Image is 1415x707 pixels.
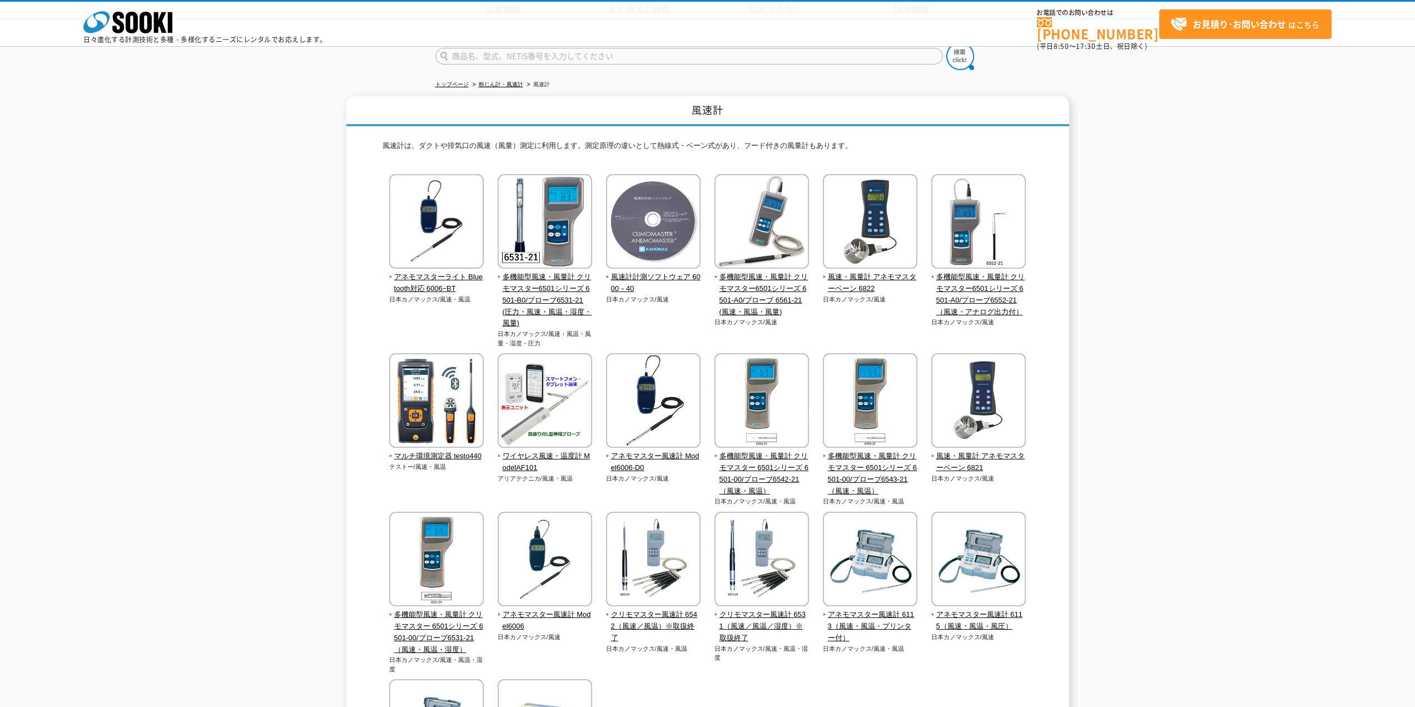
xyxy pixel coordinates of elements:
p: 日本カノマックス/風速 [714,318,810,327]
span: お電話でのお問い合わせは [1037,9,1159,16]
a: クリモマスター風速計 6542（風速／風温）※取扱終了 [606,599,701,644]
span: (平日 ～ 土日、祝日除く) [1037,41,1147,51]
a: [PHONE_NUMBER] [1037,17,1159,40]
p: 日本カノマックス/風速 [498,632,593,642]
span: 17:30 [1076,41,1096,51]
img: 多機能型風速・風量計 クリモマスター6501シリーズ 6501-A0/プローブ6552-21（風速・アナログ出力付） [931,174,1026,271]
p: 日本カノマックス/風速・風温 [823,497,918,506]
span: アネモマスター風速計 Model6006-D0 [606,451,701,474]
a: アネモマスターライト Bluetooth対応 6006ｰBT [389,261,484,294]
a: 多機能型風速・風量計 クリモマスター6501シリーズ 6501-A0/プローブ 6561-21(風速・風温・風量) [714,261,810,318]
p: 日本カノマックス/風速・風温 [389,295,484,304]
a: 風速・風量計 アネモマスターベーン 6821 [931,440,1026,473]
span: マルチ環境測定器 testo440 [389,451,484,462]
img: アネモマスター風速計 Model6006 [498,512,592,609]
span: 多機能型風速・風量計 クリモマスター 6501シリーズ 6501-00/プローブ6543-21（風速・風温） [823,451,918,497]
a: 多機能型風速・風量計 クリモマスター 6501シリーズ 6501-00/プローブ6542-21（風速・風温） [714,440,810,497]
a: 風速・風量計 アネモマスターベーン 6822 [823,261,918,294]
img: アネモマスターライト Bluetooth対応 6006ｰBT [389,174,484,271]
span: アネモマスターライト Bluetooth対応 6006ｰBT [389,271,484,295]
a: お見積り･お問い合わせはこちら [1159,9,1332,39]
p: 日本カノマックス/風速・風温 [823,644,918,654]
p: 日本カノマックス/風速・風温・湿度 [389,655,484,674]
span: 風速・風量計 アネモマスターベーン 6821 [931,451,1026,474]
img: クリモマスター風速計 6542（風速／風温）※取扱終了 [606,512,701,609]
img: アネモマスター風速計 Model6006-D0 [606,353,701,451]
img: 多機能型風速・風量計 クリモマスター6501シリーズ 6501-A0/プローブ 6561-21(風速・風温・風量) [714,174,809,271]
a: マルチ環境測定器 testo440 [389,440,484,462]
span: 多機能型風速・風量計 クリモマスター6501シリーズ 6501-B0/プローブ6531-21(圧力・風速・風温・湿度・風量) [498,271,593,329]
a: アネモマスター風速計 Model6006-D0 [606,440,701,473]
a: アネモマスター風速計 6115（風速・風温・風圧） [931,599,1026,632]
span: 多機能型風速・風量計 クリモマスター6501シリーズ 6501-A0/プローブ 6561-21(風速・風温・風量) [714,271,810,318]
span: アネモマスター風速計 6113（風速・風温・プリンター付） [823,609,918,644]
p: 日本カノマックス/風速・風温・湿度 [714,644,810,662]
img: マルチ環境測定器 testo440 [389,353,484,451]
p: 日本カノマックス/風速 [931,318,1026,327]
img: 多機能型風速・風量計 クリモマスター 6501シリーズ 6501-00/プローブ6543-21（風速・風温） [823,353,917,451]
span: 多機能型風速・風量計 クリモマスター 6501シリーズ 6501-00/プローブ6531-21（風速・風温・湿度） [389,609,484,655]
p: 日本カノマックス/風速・風温・風量・湿度・圧力 [498,329,593,348]
h1: 風速計 [346,96,1069,127]
strong: お見積り･お問い合わせ [1193,17,1286,31]
p: 日本カノマックス/風速 [606,295,701,304]
p: 日本カノマックス/風速 [606,474,701,483]
span: 多機能型風速・風量計 クリモマスター 6501シリーズ 6501-00/プローブ6542-21（風速・風温） [714,451,810,497]
span: はこちら [1170,16,1319,33]
p: 日本カノマックス/風速・風温 [714,497,810,506]
p: アリアテクニカ/風速・風温 [498,474,593,483]
input: 商品名、型式、NETIS番号を入力してください [435,48,943,65]
img: 風速・風量計 アネモマスターベーン 6821 [931,353,1026,451]
a: アネモマスター風速計 6113（風速・風温・プリンター付） [823,599,918,644]
span: アネモマスター風速計 Model6006 [498,609,593,632]
img: 風速計計測ソフトウェア 6000－40 [606,174,701,271]
li: 風速計 [525,79,550,91]
span: ワイヤレス風速・温度計 ModelAF101 [498,451,593,474]
span: クリモマスター風速計 6531（風速／風温／湿度）※取扱終了 [714,609,810,644]
span: 風速・風量計 アネモマスターベーン 6822 [823,271,918,295]
p: テストー/風速・風温 [389,462,484,472]
span: クリモマスター風速計 6542（風速／風温）※取扱終了 [606,609,701,644]
img: アネモマスター風速計 6113（風速・風温・プリンター付） [823,512,917,609]
p: 日々進化する計測技術と多種・多様化するニーズにレンタルでお応えします。 [83,36,327,43]
img: btn_search.png [946,42,974,70]
img: 多機能型風速・風量計 クリモマスター6501シリーズ 6501-B0/プローブ6531-21(圧力・風速・風温・湿度・風量) [498,174,592,271]
a: 粉じん計・風速計 [479,81,523,87]
a: 多機能型風速・風量計 クリモマスター6501シリーズ 6501-B0/プローブ6531-21(圧力・風速・風温・湿度・風量) [498,261,593,329]
a: 多機能型風速・風量計 クリモマスター6501シリーズ 6501-A0/プローブ6552-21（風速・アナログ出力付） [931,261,1026,318]
a: アネモマスター風速計 Model6006 [498,599,593,632]
p: 日本カノマックス/風速・風温 [606,644,701,654]
p: 風速計は、ダクトや排気口の風速（風量）測定に利用します。測定原理の違いとして熱線式・ベーン式があり、フード付きの風量計もあります。 [383,140,1033,157]
p: 日本カノマックス/風速 [931,474,1026,483]
a: 多機能型風速・風量計 クリモマスター 6501シリーズ 6501-00/プローブ6531-21（風速・風温・湿度） [389,599,484,655]
a: 多機能型風速・風量計 クリモマスター 6501シリーズ 6501-00/プローブ6543-21（風速・風温） [823,440,918,497]
span: 多機能型風速・風量計 クリモマスター6501シリーズ 6501-A0/プローブ6552-21（風速・アナログ出力付） [931,271,1026,318]
p: 日本カノマックス/風速 [931,632,1026,642]
img: 風速・風量計 アネモマスターベーン 6822 [823,174,917,271]
img: アネモマスター風速計 6115（風速・風温・風圧） [931,512,1026,609]
a: トップページ [435,81,469,87]
img: 多機能型風速・風量計 クリモマスター 6501シリーズ 6501-00/プローブ6531-21（風速・風温・湿度） [389,512,484,609]
span: アネモマスター風速計 6115（風速・風温・風圧） [931,609,1026,632]
a: 風速計計測ソフトウェア 6000－40 [606,261,701,294]
img: ワイヤレス風速・温度計 ModelAF101 [498,353,592,451]
span: 8:50 [1054,41,1069,51]
a: クリモマスター風速計 6531（風速／風温／湿度）※取扱終了 [714,599,810,644]
img: 多機能型風速・風量計 クリモマスター 6501シリーズ 6501-00/プローブ6542-21（風速・風温） [714,353,809,451]
img: クリモマスター風速計 6531（風速／風温／湿度）※取扱終了 [714,512,809,609]
a: ワイヤレス風速・温度計 ModelAF101 [498,440,593,473]
span: 風速計計測ソフトウェア 6000－40 [606,271,701,295]
p: 日本カノマックス/風速 [823,295,918,304]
